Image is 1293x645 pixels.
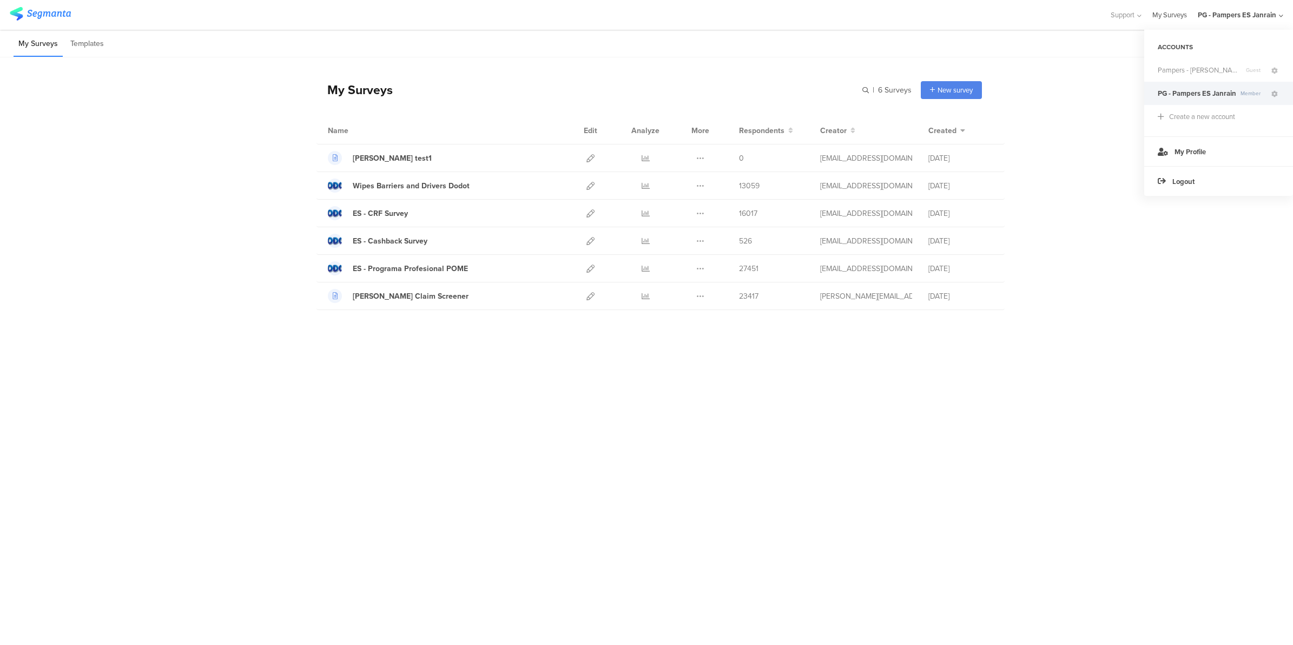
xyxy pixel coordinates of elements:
[820,208,912,219] div: gartonea.a@pg.com
[353,208,408,219] div: ES - CRF Survey
[820,235,912,247] div: gartonea.a@pg.com
[328,179,470,193] a: Wipes Barriers and Drivers Dodot
[739,263,758,274] span: 27451
[739,153,744,164] span: 0
[739,208,757,219] span: 16017
[1169,111,1235,122] div: Create a new account
[928,235,993,247] div: [DATE]
[820,291,912,302] div: torres.i.5@pg.com
[328,151,432,165] a: [PERSON_NAME] test1
[1158,65,1242,75] span: Pampers - Dario Account
[1144,38,1293,56] div: ACCOUNTS
[353,180,470,192] div: Wipes Barriers and Drivers Dodot
[820,125,855,136] button: Creator
[928,291,993,302] div: [DATE]
[739,180,760,192] span: 13059
[65,31,109,57] li: Templates
[739,125,793,136] button: Respondents
[938,85,973,95] span: New survey
[928,125,956,136] span: Created
[579,117,602,144] div: Edit
[353,263,468,274] div: ES - Programa Profesional POME
[353,153,432,164] div: Ana test1
[820,180,912,192] div: richi.a@pg.com
[928,180,993,192] div: [DATE]
[353,291,469,302] div: Hemingway Claim Screener
[871,84,876,96] span: |
[328,206,408,220] a: ES - CRF Survey
[739,291,758,302] span: 23417
[928,125,965,136] button: Created
[689,117,712,144] div: More
[1236,89,1270,97] span: Member
[353,235,427,247] div: ES - Cashback Survey
[328,234,427,248] a: ES - Cashback Survey
[316,81,393,99] div: My Surveys
[928,263,993,274] div: [DATE]
[1198,10,1276,20] div: PG - Pampers ES Janrain
[739,125,784,136] span: Respondents
[739,235,752,247] span: 526
[928,153,993,164] div: [DATE]
[1158,88,1236,98] span: PG - Pampers ES Janrain
[1242,66,1270,74] span: Guest
[820,125,847,136] span: Creator
[820,153,912,164] div: richi.a@pg.com
[10,7,71,21] img: segmanta logo
[820,263,912,274] div: gartonea.a@pg.com
[1172,176,1195,187] span: Logout
[328,289,469,303] a: [PERSON_NAME] Claim Screener
[14,31,63,57] li: My Surveys
[1144,136,1293,166] a: My Profile
[928,208,993,219] div: [DATE]
[328,125,393,136] div: Name
[1175,147,1206,157] span: My Profile
[878,84,912,96] span: 6 Surveys
[629,117,662,144] div: Analyze
[328,261,468,275] a: ES - Programa Profesional POME
[1111,10,1134,20] span: Support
